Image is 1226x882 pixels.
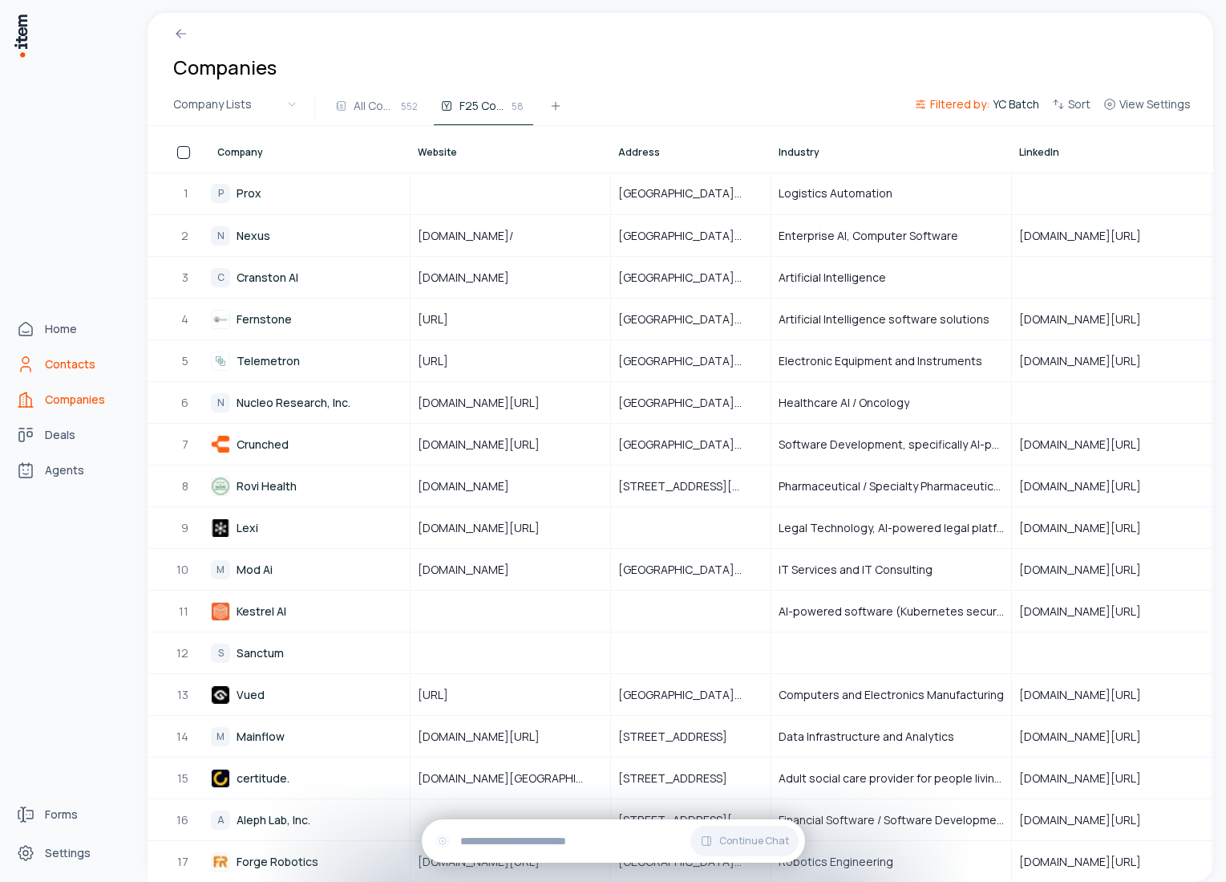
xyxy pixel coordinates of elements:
[779,520,1004,536] span: Legal Technology, AI-powered legal platform
[45,356,95,372] span: Contacts
[182,270,190,286] span: 3
[1097,95,1197,124] button: View Settings
[422,819,805,863] div: Continue Chat
[418,729,559,745] span: [DOMAIN_NAME][URL]
[10,348,132,380] a: Contacts
[459,98,508,114] span: F25 Companies
[930,96,989,112] span: Filtered by:
[779,311,989,327] span: Artificial Intelligence software solutions
[177,854,190,870] span: 17
[618,687,763,703] span: [GEOGRAPHIC_DATA], [GEOGRAPHIC_DATA], [GEOGRAPHIC_DATA]
[10,313,132,345] a: Home
[779,729,954,745] span: Data Infrastructure and Analytics
[10,837,132,869] a: Settings
[418,520,559,536] span: [DOMAIN_NAME][URL]
[779,146,819,159] span: Industry
[328,96,427,125] button: All Companies552
[434,96,533,125] button: F25 Companies58
[618,770,747,786] span: [STREET_ADDRESS]
[211,842,409,881] a: Forge Robotics
[211,258,409,297] a: CCranston AI
[1019,770,1160,786] span: [DOMAIN_NAME][URL]
[418,687,467,703] span: [URL]
[690,826,799,856] button: Continue Chat
[779,562,933,578] span: IT Services and IT Consulting
[211,435,230,454] img: Crunched
[779,437,1004,453] span: Software Development, specifically AI-powered Excel intelligence and smart cloud accounting softw...
[45,321,77,337] span: Home
[1068,96,1090,112] span: Sort
[1019,437,1160,453] span: [DOMAIN_NAME][URL]
[418,854,559,870] span: [DOMAIN_NAME][URL]
[45,427,75,443] span: Deals
[908,95,1046,124] button: Filtered by:YC Batch
[418,437,559,453] span: [DOMAIN_NAME][URL]
[779,770,1004,786] span: Adult social care provider for people living with [MEDICAL_DATA], [MEDICAL_DATA], and mental heal...
[10,419,132,451] a: deals
[182,437,190,453] span: 7
[13,13,29,59] img: Item Brain Logo
[181,228,190,244] span: 2
[1119,96,1191,112] span: View Settings
[779,478,1004,494] span: Pharmaceutical / Specialty Pharmaceutical Company
[418,478,528,494] span: [DOMAIN_NAME]
[779,395,909,411] span: Healthcare AI / Oncology
[176,729,190,745] span: 14
[1019,520,1160,536] span: [DOMAIN_NAME][URL]
[211,425,409,464] a: Crunched
[993,96,1039,112] span: YC Batch
[176,645,190,661] span: 12
[779,604,1004,620] span: AI-powered software (Kubernetes security or architecture compliance)
[618,562,763,578] span: [GEOGRAPHIC_DATA], [GEOGRAPHIC_DATA], [GEOGRAPHIC_DATA]
[418,228,532,244] span: [DOMAIN_NAME]/
[618,311,763,327] span: [GEOGRAPHIC_DATA], [US_STATE], [GEOGRAPHIC_DATA]
[211,508,409,547] a: Lexi
[176,812,190,828] span: 16
[618,353,763,369] span: [GEOGRAPHIC_DATA], [US_STATE], [GEOGRAPHIC_DATA]
[779,812,1004,828] span: Financial Software / Software Development / AI-native Financial Planning & Analysis (FP&A) platform
[1019,604,1160,620] span: [DOMAIN_NAME][URL]
[418,270,528,286] span: [DOMAIN_NAME]
[211,675,409,714] a: Vued
[211,633,409,673] a: SSanctum
[618,146,660,159] span: Address
[418,311,467,327] span: [URL]
[182,353,190,369] span: 5
[211,477,230,496] img: Rovi Health
[211,341,409,380] a: Telemetron
[211,644,230,663] div: S
[45,845,91,861] span: Settings
[211,550,409,589] a: MMod Ai
[211,852,230,872] img: Forge Robotics
[1046,95,1097,124] button: Sort
[211,811,230,830] div: A
[211,758,409,798] a: certitude.
[211,226,230,246] div: N
[1019,562,1160,578] span: [DOMAIN_NAME][URL]
[779,185,892,201] span: Logistics Automation
[211,184,230,203] div: P
[211,383,409,422] a: NNucleo Research, Inc.
[211,268,230,287] div: C
[217,146,263,159] span: Company
[401,99,418,113] span: 552
[181,395,190,411] span: 6
[1019,729,1160,745] span: [DOMAIN_NAME][URL]
[418,562,528,578] span: [DOMAIN_NAME]
[719,835,789,847] span: Continue Chat
[211,173,409,213] a: PProx
[512,99,524,113] span: 58
[177,687,190,703] span: 13
[1019,478,1160,494] span: [DOMAIN_NAME][URL]
[211,299,409,339] a: Fernstone
[618,478,763,494] span: [STREET_ADDRESS][PERSON_NAME][PERSON_NAME]
[10,799,132,831] a: Forms
[1019,146,1059,159] span: LinkedIn
[618,437,763,453] span: [GEOGRAPHIC_DATA], [US_STATE], [GEOGRAPHIC_DATA]
[779,228,958,244] span: Enterprise AI, Computer Software
[779,687,1004,703] span: Computers and Electronics Manufacturing
[211,216,409,255] a: NNexus
[618,228,763,244] span: [GEOGRAPHIC_DATA], [GEOGRAPHIC_DATA]
[179,604,190,620] span: 11
[1019,353,1160,369] span: [DOMAIN_NAME][URL]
